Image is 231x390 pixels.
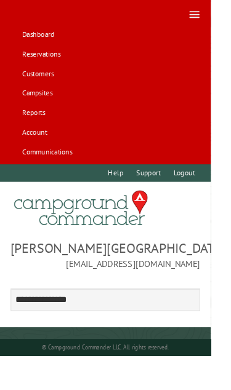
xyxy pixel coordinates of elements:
a: Help [113,180,141,199]
a: Logout [184,180,219,199]
a: Reservations [18,50,72,70]
small: © Campground Commander LLC. All rights reserved. [46,376,185,384]
a: Account [18,135,57,154]
a: Reports [18,114,55,133]
a: Support [144,180,182,199]
a: Communications [18,157,85,176]
a: Dashboard [18,29,65,48]
a: Campsites [18,93,63,112]
span: [PERSON_NAME][GEOGRAPHIC_DATA] [EMAIL_ADDRESS][DOMAIN_NAME] [12,262,220,296]
img: Campground Commander [12,204,166,252]
a: Customers [18,71,65,90]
